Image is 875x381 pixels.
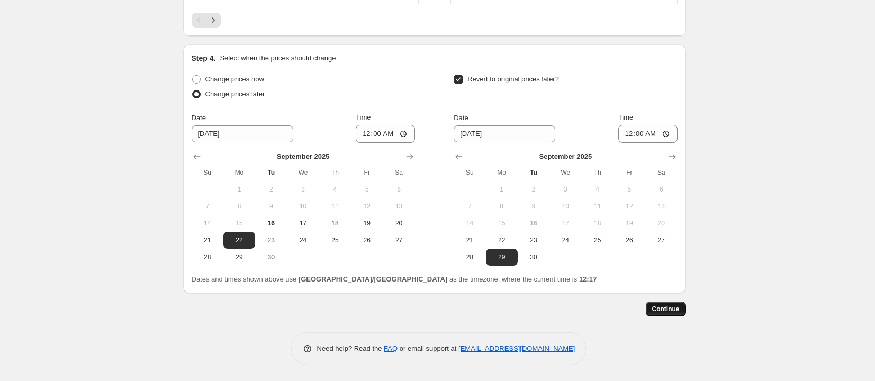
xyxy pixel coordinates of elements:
span: Mo [228,168,251,177]
th: Tuesday [518,164,549,181]
button: Thursday September 11 2025 [581,198,613,215]
button: Friday September 26 2025 [614,232,645,249]
span: 29 [490,253,513,261]
span: or email support at [398,344,458,352]
button: Thursday September 25 2025 [319,232,351,249]
span: Need help? Read the [317,344,384,352]
button: Wednesday September 17 2025 [549,215,581,232]
button: Sunday September 21 2025 [192,232,223,249]
th: Friday [614,164,645,181]
span: 12 [355,202,378,211]
span: 20 [387,219,410,228]
button: Wednesday September 24 2025 [287,232,319,249]
button: Monday September 29 2025 [223,249,255,266]
span: 11 [323,202,347,211]
button: Show previous month, August 2025 [190,149,204,164]
span: 6 [650,185,673,194]
span: 26 [355,236,378,244]
input: 12:00 [356,125,415,143]
input: 9/16/2025 [454,125,555,142]
span: 3 [554,185,577,194]
span: 1 [228,185,251,194]
span: 9 [522,202,545,211]
button: Wednesday September 24 2025 [549,232,581,249]
button: Friday September 5 2025 [351,181,383,198]
span: 18 [323,219,347,228]
a: [EMAIL_ADDRESS][DOMAIN_NAME] [458,344,575,352]
span: 23 [522,236,545,244]
nav: Pagination [192,13,221,28]
button: Tuesday September 30 2025 [255,249,287,266]
th: Friday [351,164,383,181]
span: 25 [585,236,609,244]
button: Sunday September 14 2025 [454,215,485,232]
span: 19 [618,219,641,228]
span: 19 [355,219,378,228]
button: Saturday September 27 2025 [645,232,677,249]
span: 28 [196,253,219,261]
th: Thursday [581,164,613,181]
span: Change prices now [205,75,264,83]
button: Sunday September 14 2025 [192,215,223,232]
th: Sunday [192,164,223,181]
span: 4 [585,185,609,194]
span: 20 [650,219,673,228]
b: [GEOGRAPHIC_DATA]/[GEOGRAPHIC_DATA] [299,275,447,283]
button: Continue [646,302,686,316]
span: Th [323,168,347,177]
button: Sunday September 21 2025 [454,232,485,249]
button: Friday September 19 2025 [614,215,645,232]
span: 24 [291,236,314,244]
span: 16 [522,219,545,228]
span: 29 [228,253,251,261]
button: Thursday September 4 2025 [581,181,613,198]
button: Today Tuesday September 16 2025 [255,215,287,232]
span: 27 [387,236,410,244]
span: Fr [355,168,378,177]
button: Show next month, October 2025 [402,149,417,164]
button: Wednesday September 10 2025 [287,198,319,215]
button: Monday September 15 2025 [486,215,518,232]
button: Wednesday September 10 2025 [549,198,581,215]
span: Tu [259,168,283,177]
button: Monday September 29 2025 [486,249,518,266]
span: 15 [490,219,513,228]
span: 17 [554,219,577,228]
span: 10 [291,202,314,211]
button: Monday September 8 2025 [223,198,255,215]
span: Th [585,168,609,177]
button: Today Tuesday September 16 2025 [518,215,549,232]
button: Friday September 5 2025 [614,181,645,198]
span: 18 [585,219,609,228]
button: Sunday September 28 2025 [192,249,223,266]
span: 7 [196,202,219,211]
button: Friday September 19 2025 [351,215,383,232]
button: Saturday September 13 2025 [383,198,414,215]
button: Show next month, October 2025 [665,149,680,164]
span: 22 [228,236,251,244]
span: 17 [291,219,314,228]
button: Wednesday September 17 2025 [287,215,319,232]
th: Monday [223,164,255,181]
button: Tuesday September 2 2025 [518,181,549,198]
button: Tuesday September 23 2025 [518,232,549,249]
button: Monday September 22 2025 [486,232,518,249]
h2: Step 4. [192,53,216,63]
span: Date [192,114,206,122]
button: Thursday September 18 2025 [581,215,613,232]
span: Sa [650,168,673,177]
span: Sa [387,168,410,177]
th: Thursday [319,164,351,181]
button: Thursday September 11 2025 [319,198,351,215]
button: Thursday September 18 2025 [319,215,351,232]
span: 15 [228,219,251,228]
span: 14 [196,219,219,228]
button: Friday September 12 2025 [614,198,645,215]
span: 14 [458,219,481,228]
th: Saturday [383,164,414,181]
button: Friday September 12 2025 [351,198,383,215]
button: Tuesday September 30 2025 [518,249,549,266]
span: Dates and times shown above use as the timezone, where the current time is [192,275,597,283]
span: 25 [323,236,347,244]
th: Saturday [645,164,677,181]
